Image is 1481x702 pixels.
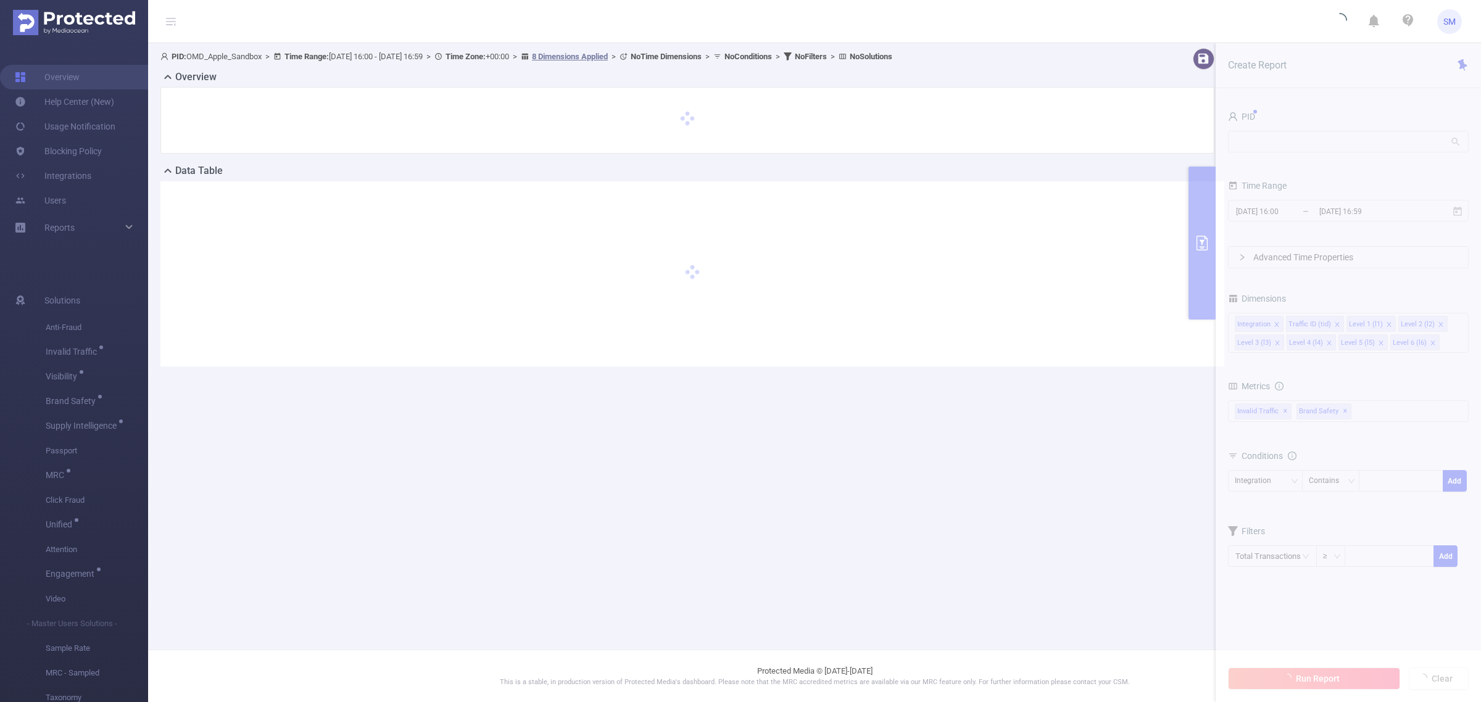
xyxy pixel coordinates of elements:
[631,52,702,61] b: No Time Dimensions
[172,52,186,61] b: PID:
[262,52,273,61] span: >
[46,636,148,661] span: Sample Rate
[532,52,608,61] u: 8 Dimensions Applied
[1443,9,1456,34] span: SM
[1332,13,1347,30] i: icon: loading
[179,677,1450,688] p: This is a stable, in production version of Protected Media's dashboard. Please note that the MRC ...
[46,439,148,463] span: Passport
[46,520,77,529] span: Unified
[160,52,892,61] span: OMD_Apple_Sandbox [DATE] 16:00 - [DATE] 16:59 +00:00
[446,52,486,61] b: Time Zone:
[46,537,148,562] span: Attention
[724,52,772,61] b: No Conditions
[608,52,620,61] span: >
[44,223,75,233] span: Reports
[13,10,135,35] img: Protected Media
[46,397,100,405] span: Brand Safety
[44,288,80,313] span: Solutions
[160,52,172,60] i: icon: user
[46,471,68,479] span: MRC
[46,569,99,578] span: Engagement
[175,70,217,85] h2: Overview
[44,215,75,240] a: Reports
[423,52,434,61] span: >
[15,89,114,114] a: Help Center (New)
[148,650,1481,702] footer: Protected Media © [DATE]-[DATE]
[46,587,148,611] span: Video
[46,315,148,340] span: Anti-Fraud
[46,488,148,513] span: Click Fraud
[772,52,784,61] span: >
[702,52,713,61] span: >
[46,347,101,356] span: Invalid Traffic
[795,52,827,61] b: No Filters
[46,661,148,685] span: MRC - Sampled
[15,139,102,163] a: Blocking Policy
[175,163,223,178] h2: Data Table
[15,163,91,188] a: Integrations
[15,188,66,213] a: Users
[46,421,121,430] span: Supply Intelligence
[509,52,521,61] span: >
[15,65,80,89] a: Overview
[284,52,329,61] b: Time Range:
[15,114,115,139] a: Usage Notification
[827,52,839,61] span: >
[850,52,892,61] b: No Solutions
[46,372,81,381] span: Visibility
